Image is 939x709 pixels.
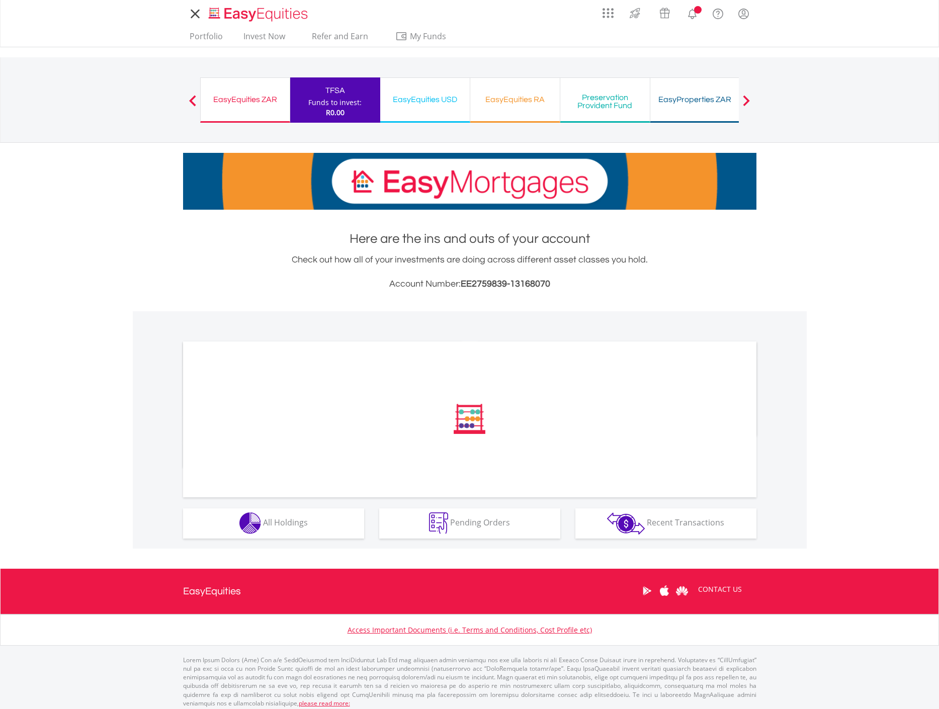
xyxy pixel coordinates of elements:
[603,8,614,19] img: grid-menu-icon.svg
[731,3,756,25] a: My Profile
[705,3,731,23] a: FAQ's and Support
[312,31,368,42] span: Refer and Earn
[183,153,756,210] img: EasyMortage Promotion Banner
[429,512,448,534] img: pending_instructions-wht.png
[239,31,289,47] a: Invest Now
[627,5,643,21] img: thrive-v2.svg
[575,508,756,539] button: Recent Transactions
[296,83,374,98] div: TFSA
[183,277,756,291] h3: Account Number:
[476,93,554,107] div: EasyEquities RA
[656,93,734,107] div: EasyProperties ZAR
[386,93,464,107] div: EasyEquities USD
[207,6,312,23] img: EasyEquities_Logo.png
[326,108,345,117] span: R0.00
[656,5,673,21] img: vouchers-v2.svg
[656,575,673,606] a: Apple
[183,100,203,110] button: Previous
[348,625,592,635] a: Access Important Documents (i.e. Terms and Conditions, Cost Profile etc)
[302,31,379,47] a: Refer and Earn
[736,100,756,110] button: Next
[205,3,312,23] a: Home page
[461,279,550,289] span: EE2759839-13168070
[673,575,691,606] a: Huawei
[183,569,241,614] a: EasyEquities
[691,575,749,603] a: CONTACT US
[263,517,308,528] span: All Holdings
[207,93,284,107] div: EasyEquities ZAR
[183,508,364,539] button: All Holdings
[183,230,756,248] h1: Here are the ins and outs of your account
[183,656,756,707] p: Lorem Ipsum Dolors (Ame) Con a/e SeddOeiusmod tem InciDiduntut Lab Etd mag aliquaen admin veniamq...
[183,253,756,291] div: Check out how all of your investments are doing across different asset classes you hold.
[239,512,261,534] img: holdings-wht.png
[638,575,656,606] a: Google Play
[379,508,560,539] button: Pending Orders
[308,98,362,108] div: Funds to invest:
[566,94,644,110] div: Preservation Provident Fund
[299,699,350,707] a: please read more:
[450,517,510,528] span: Pending Orders
[650,3,679,21] a: Vouchers
[679,3,705,23] a: Notifications
[596,3,620,19] a: AppsGrid
[647,517,724,528] span: Recent Transactions
[395,30,461,43] span: My Funds
[607,512,645,535] img: transactions-zar-wht.png
[186,31,227,47] a: Portfolio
